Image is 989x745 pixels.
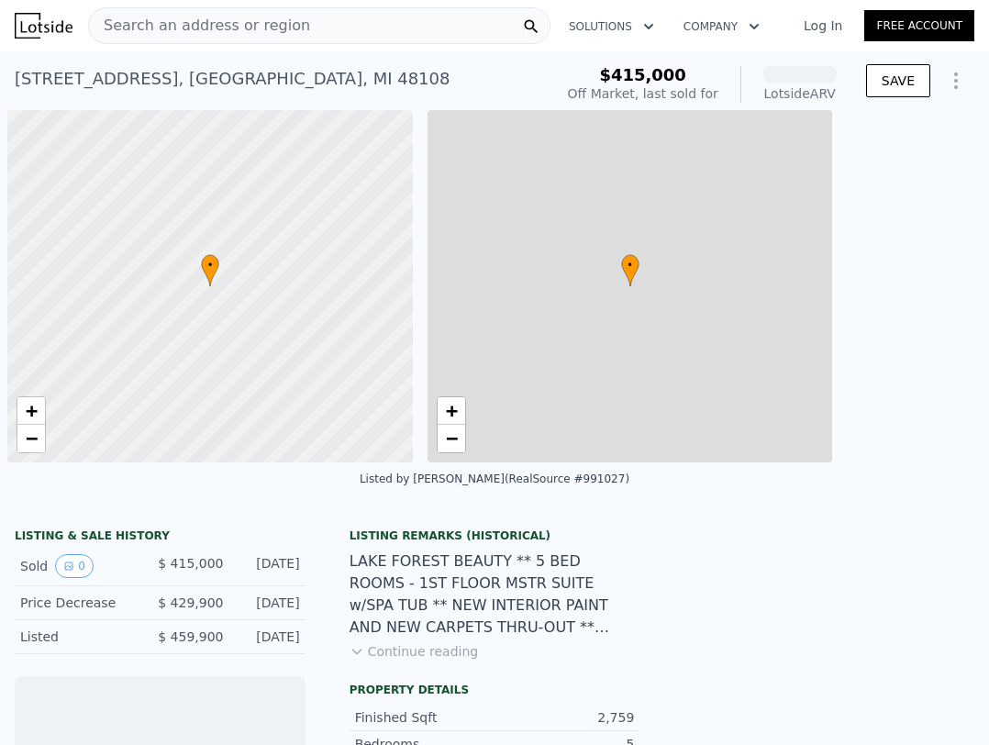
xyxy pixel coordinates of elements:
[438,425,465,452] a: Zoom out
[239,628,300,646] div: [DATE]
[350,642,479,661] button: Continue reading
[239,594,300,612] div: [DATE]
[445,427,457,450] span: −
[350,528,640,543] div: Listing Remarks (Historical)
[621,257,639,273] span: •
[201,257,219,273] span: •
[568,84,718,103] div: Off Market, last sold for
[782,17,864,35] a: Log In
[158,556,223,571] span: $ 415,000
[55,554,94,578] button: View historical data
[554,10,669,43] button: Solutions
[20,628,143,646] div: Listed
[494,708,634,727] div: 2,759
[26,399,38,422] span: +
[15,13,72,39] img: Lotside
[621,254,639,286] div: •
[17,397,45,425] a: Zoom in
[669,10,774,43] button: Company
[355,708,494,727] div: Finished Sqft
[763,84,837,103] div: Lotside ARV
[20,554,143,578] div: Sold
[360,473,629,485] div: Listed by [PERSON_NAME] (RealSource #991027)
[201,254,219,286] div: •
[15,528,306,547] div: LISTING & SALE HISTORY
[350,550,640,639] div: LAKE FOREST BEAUTY ** 5 BED ROOMS - 1ST FLOOR MSTR SUITE w/SPA TUB ** NEW INTERIOR PAINT AND NEW ...
[438,397,465,425] a: Zoom in
[158,629,223,644] span: $ 459,900
[599,65,686,84] span: $415,000
[15,66,450,92] div: [STREET_ADDRESS] , [GEOGRAPHIC_DATA] , MI 48108
[864,10,974,41] a: Free Account
[26,427,38,450] span: −
[158,595,223,610] span: $ 429,900
[20,594,143,612] div: Price Decrease
[938,62,974,99] button: Show Options
[445,399,457,422] span: +
[350,683,640,697] div: Property details
[866,64,930,97] button: SAVE
[17,425,45,452] a: Zoom out
[89,15,310,37] span: Search an address or region
[239,554,300,578] div: [DATE]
